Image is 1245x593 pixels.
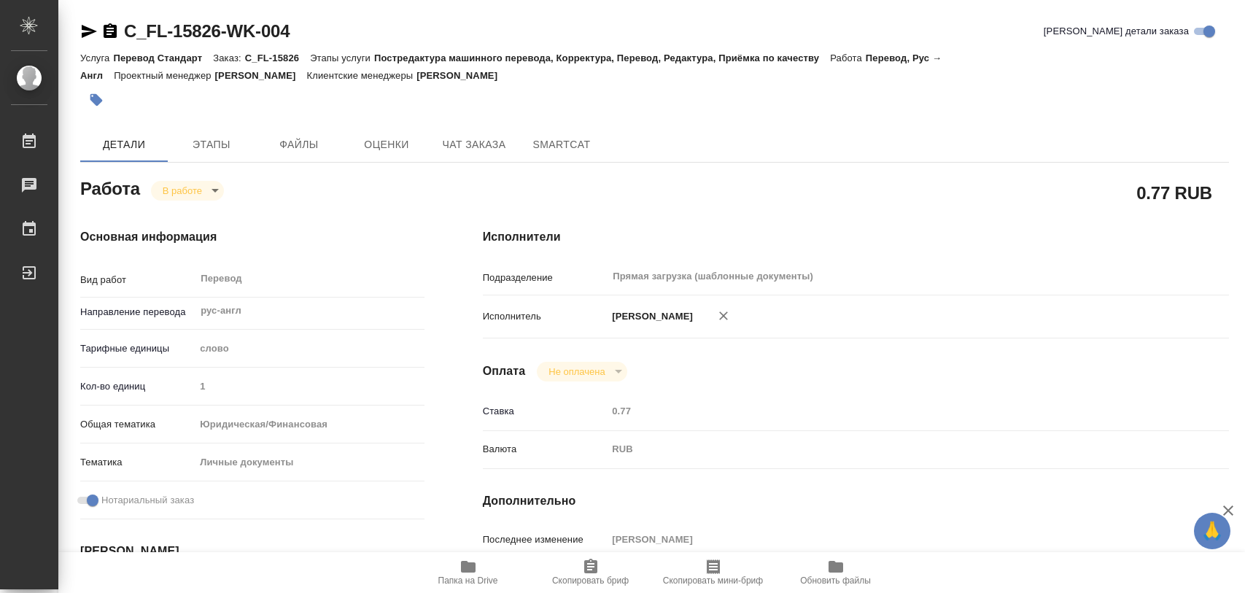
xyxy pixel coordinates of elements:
div: слово [195,336,424,361]
h4: Оплата [483,363,526,380]
p: Тарифные единицы [80,341,195,356]
span: Файлы [264,136,334,154]
input: Пустое поле [607,529,1166,550]
span: Папка на Drive [438,575,498,586]
button: Скопировать бриф [530,552,652,593]
p: [PERSON_NAME] [215,70,307,81]
p: Подразделение [483,271,608,285]
h4: Дополнительно [483,492,1229,510]
p: Исполнитель [483,309,608,324]
p: Услуга [80,53,113,63]
button: Удалить исполнителя [707,300,740,332]
p: Заказ: [213,53,244,63]
p: Последнее изменение [483,532,608,547]
span: Скопировать бриф [552,575,629,586]
h4: Основная информация [80,228,424,246]
div: В работе [151,181,224,201]
span: [PERSON_NAME] детали заказа [1044,24,1189,39]
p: Вид работ [80,273,195,287]
div: Личные документы [195,450,424,475]
a: C_FL-15826-WK-004 [124,21,290,41]
p: Кол-во единиц [80,379,195,394]
span: 🙏 [1200,516,1225,546]
p: Работа [830,53,866,63]
div: RUB [607,437,1166,462]
h2: 0.77 RUB [1136,180,1212,205]
button: 🙏 [1194,513,1230,549]
button: Скопировать ссылку [101,23,119,40]
button: Скопировать мини-бриф [652,552,775,593]
p: Ставка [483,404,608,419]
span: Этапы [177,136,247,154]
h2: Работа [80,174,140,201]
span: Детали [89,136,159,154]
div: В работе [537,362,627,381]
input: Пустое поле [195,376,424,397]
p: Проектный менеджер [114,70,214,81]
button: Папка на Drive [407,552,530,593]
div: Юридическая/Финансовая [195,412,424,437]
p: Перевод Стандарт [113,53,213,63]
p: Клиентские менеджеры [307,70,417,81]
p: C_FL-15826 [245,53,310,63]
p: [PERSON_NAME] [416,70,508,81]
p: Тематика [80,455,195,470]
button: Не оплачена [544,365,609,378]
p: Направление перевода [80,305,195,319]
h4: Исполнители [483,228,1229,246]
p: [PERSON_NAME] [607,309,693,324]
span: Обновить файлы [800,575,871,586]
span: Чат заказа [439,136,509,154]
p: Этапы услуги [310,53,374,63]
button: Добавить тэг [80,84,112,116]
button: Обновить файлы [775,552,897,593]
p: Общая тематика [80,417,195,432]
p: Постредактура машинного перевода, Корректура, Перевод, Редактура, Приёмка по качеству [374,53,830,63]
button: В работе [158,185,206,197]
span: SmartCat [527,136,597,154]
h4: [PERSON_NAME] [80,543,424,560]
span: Нотариальный заказ [101,493,194,508]
button: Скопировать ссылку для ЯМессенджера [80,23,98,40]
p: Валюта [483,442,608,457]
input: Пустое поле [607,400,1166,422]
span: Скопировать мини-бриф [663,575,763,586]
span: Оценки [352,136,422,154]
